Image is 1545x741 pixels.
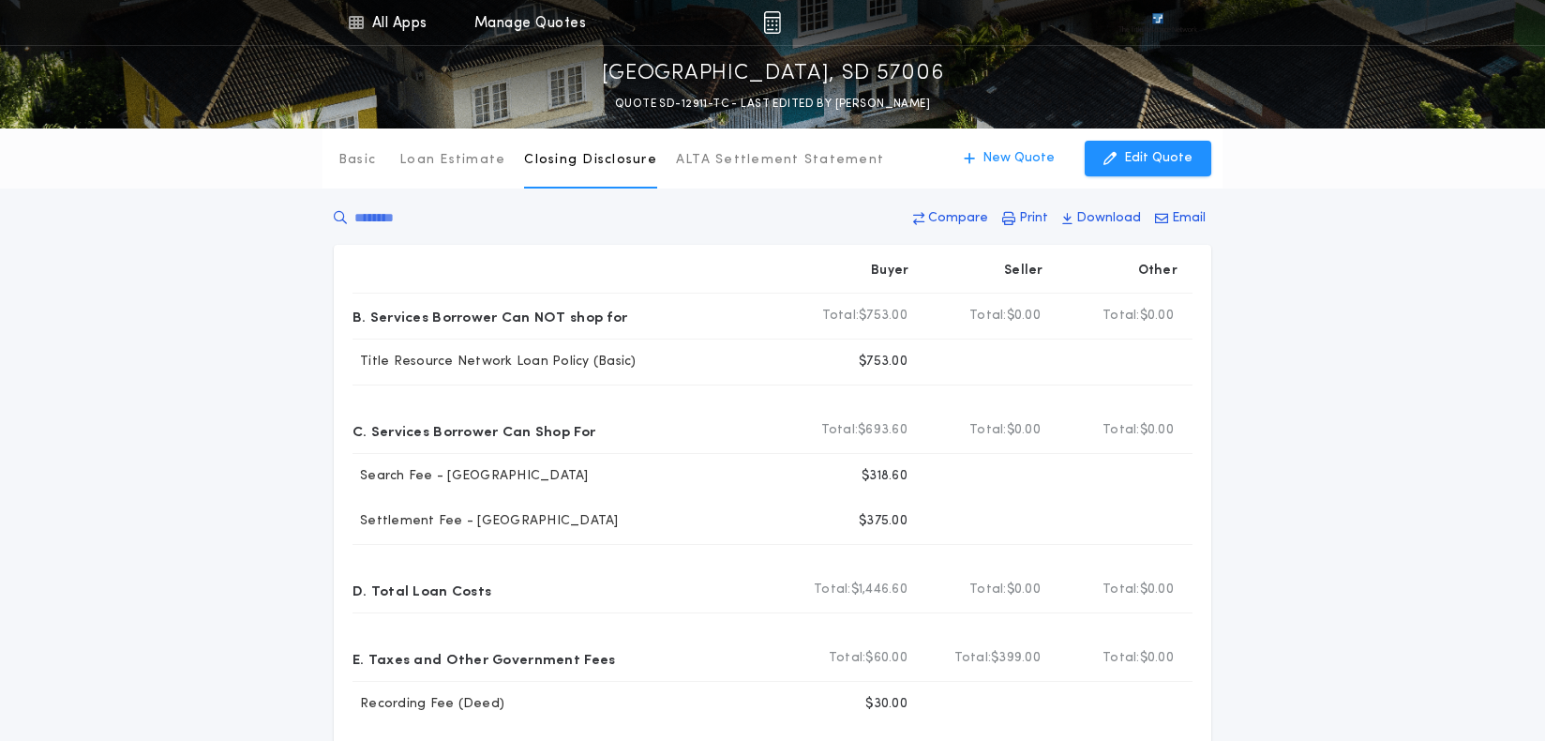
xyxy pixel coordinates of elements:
[352,575,491,605] p: D. Total Loan Costs
[1172,209,1206,228] p: Email
[602,59,944,89] p: [GEOGRAPHIC_DATA], SD 57006
[1076,209,1141,228] p: Download
[865,649,907,668] span: $60.00
[352,353,637,371] p: Title Resource Network Loan Policy (Basic)
[338,151,376,170] p: Basic
[1102,421,1140,440] b: Total:
[859,512,907,531] p: $375.00
[928,209,988,228] p: Compare
[1057,202,1147,235] button: Download
[829,649,866,668] b: Total:
[1007,307,1041,325] span: $0.00
[1007,421,1041,440] span: $0.00
[352,416,595,446] p: C. Services Borrower Can Shop For
[997,202,1054,235] button: Print
[969,307,1007,325] b: Total:
[1124,149,1192,168] p: Edit Quote
[1118,13,1197,32] img: vs-icon
[1085,141,1211,176] button: Edit Quote
[865,695,907,714] p: $30.00
[352,467,589,486] p: Search Fee - [GEOGRAPHIC_DATA]
[945,141,1073,176] button: New Quote
[969,581,1007,599] b: Total:
[1149,202,1211,235] button: Email
[1019,209,1048,228] p: Print
[524,151,657,170] p: Closing Disclosure
[1140,581,1174,599] span: $0.00
[862,467,907,486] p: $318.60
[969,421,1007,440] b: Total:
[399,151,505,170] p: Loan Estimate
[954,649,992,668] b: Total:
[907,202,994,235] button: Compare
[1102,649,1140,668] b: Total:
[814,581,851,599] b: Total:
[1140,649,1174,668] span: $0.00
[615,95,930,113] p: QUOTE SD-12911-TC - LAST EDITED BY [PERSON_NAME]
[821,421,859,440] b: Total:
[352,643,615,673] p: E. Taxes and Other Government Fees
[1138,262,1177,280] p: Other
[859,307,907,325] span: $753.00
[1004,262,1043,280] p: Seller
[352,695,504,714] p: Recording Fee (Deed)
[352,301,627,331] p: B. Services Borrower Can NOT shop for
[859,353,907,371] p: $753.00
[676,151,884,170] p: ALTA Settlement Statement
[1102,581,1140,599] b: Total:
[1007,581,1041,599] span: $0.00
[1140,421,1174,440] span: $0.00
[352,512,619,531] p: Settlement Fee - [GEOGRAPHIC_DATA]
[982,149,1055,168] p: New Quote
[991,649,1041,668] span: $399.00
[858,421,907,440] span: $693.60
[1102,307,1140,325] b: Total:
[851,581,907,599] span: $1,446.60
[822,307,860,325] b: Total:
[871,262,908,280] p: Buyer
[763,11,781,34] img: img
[1140,307,1174,325] span: $0.00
